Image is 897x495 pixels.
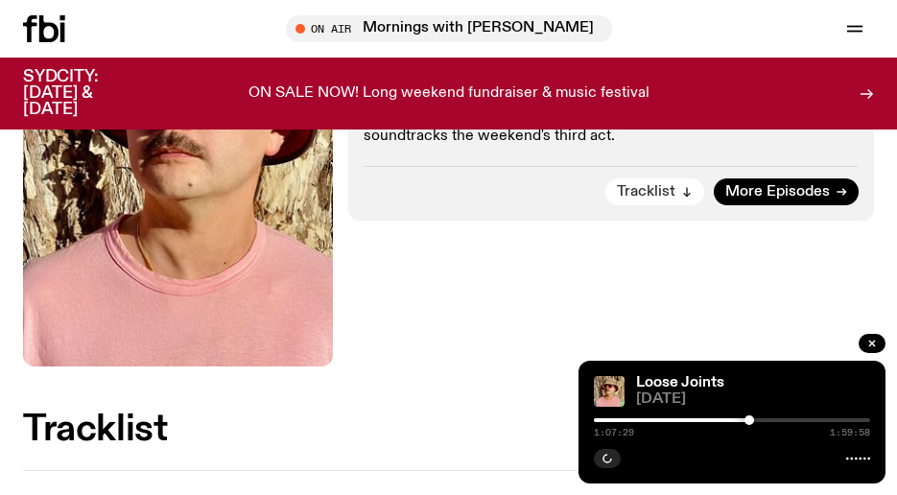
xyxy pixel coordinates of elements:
[23,69,146,118] h3: SYDCITY: [DATE] & [DATE]
[830,428,870,437] span: 1:59:58
[594,376,625,407] img: Tyson stands in front of a paperbark tree wearing orange sunglasses, a suede bucket hat and a pin...
[725,185,830,200] span: More Episodes
[605,178,704,205] button: Tracklist
[286,15,612,42] button: On AirMornings with [PERSON_NAME] / booked and busy
[617,185,675,200] span: Tracklist
[636,392,870,407] span: [DATE]
[636,375,724,390] a: Loose Joints
[23,412,874,447] h2: Tracklist
[594,428,634,437] span: 1:07:29
[714,178,859,205] a: More Episodes
[248,85,649,103] p: ON SALE NOW! Long weekend fundraiser & music festival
